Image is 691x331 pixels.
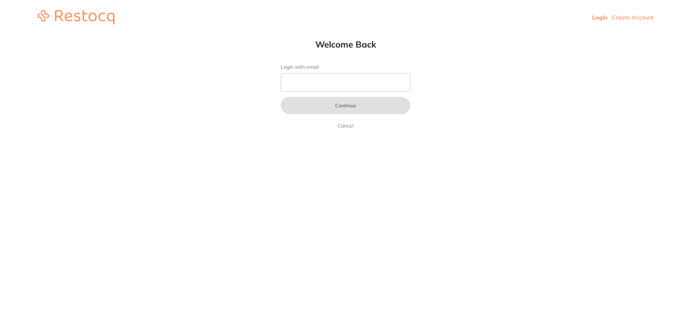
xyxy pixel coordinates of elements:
[592,14,608,21] a: Login
[612,14,654,21] a: Create Account
[336,121,355,130] a: Cancel
[281,64,410,70] label: Login with email
[266,39,425,50] h1: Welcome Back
[281,97,410,114] button: Continue
[37,10,114,24] img: restocq_logo.svg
